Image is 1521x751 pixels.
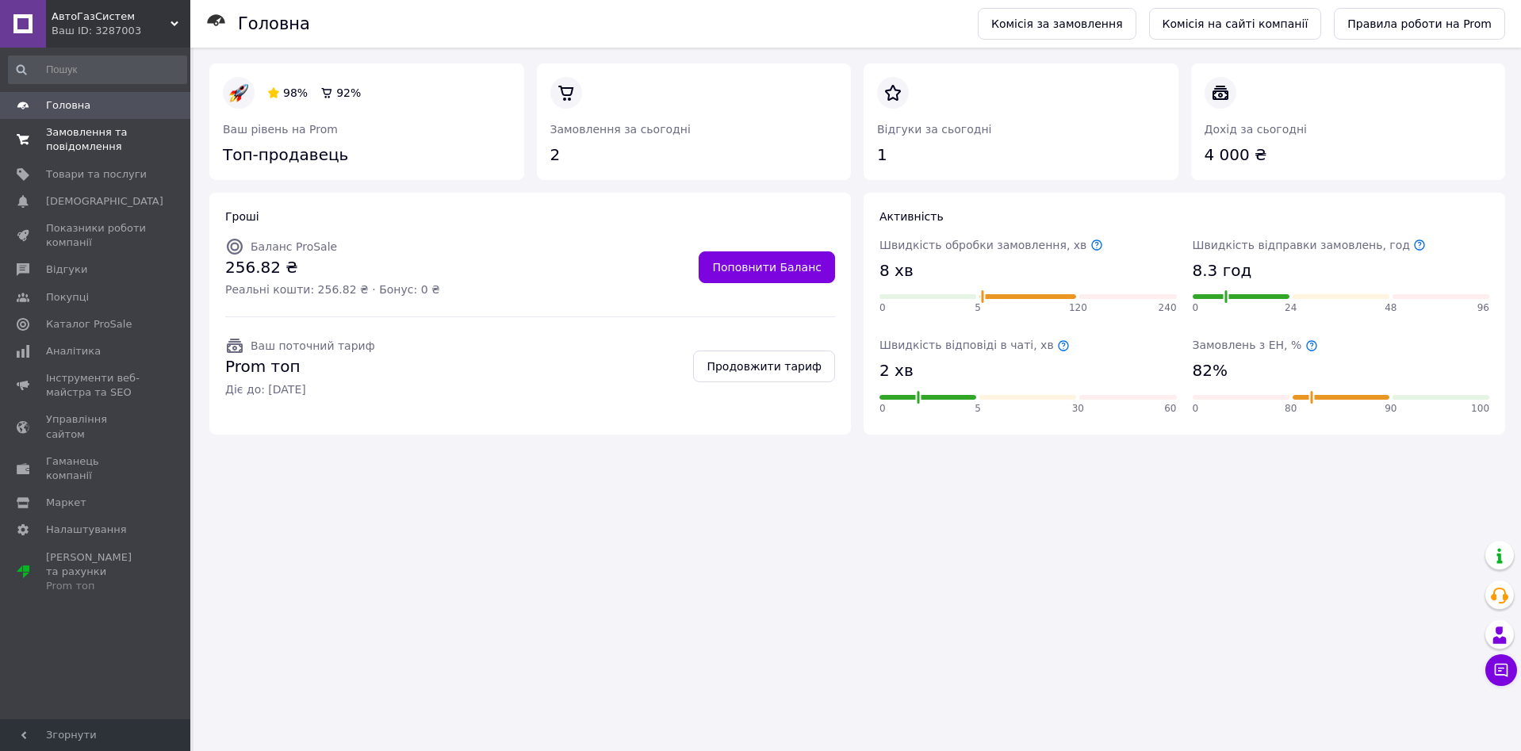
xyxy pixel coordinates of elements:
[46,194,163,209] span: [DEMOGRAPHIC_DATA]
[1385,301,1396,315] span: 48
[978,8,1136,40] a: Комісія за замовлення
[1193,359,1228,382] span: 82%
[46,523,127,537] span: Налаштування
[693,351,835,382] a: Продовжити тариф
[225,282,440,297] span: Реальні кошти: 256.82 ₴ · Бонус: 0 ₴
[225,355,375,378] span: Prom топ
[46,98,90,113] span: Головна
[283,86,308,99] span: 98%
[1285,402,1297,416] span: 80
[975,301,981,315] span: 5
[1193,301,1199,315] span: 0
[46,290,89,305] span: Покупці
[879,210,944,223] span: Активність
[46,496,86,510] span: Маркет
[46,579,147,593] div: Prom топ
[1471,402,1489,416] span: 100
[699,251,835,283] a: Поповнити Баланс
[1385,402,1396,416] span: 90
[1164,402,1176,416] span: 60
[225,210,259,223] span: Гроші
[46,221,147,250] span: Показники роботи компанії
[52,24,190,38] div: Ваш ID: 3287003
[46,125,147,154] span: Замовлення та повідомлення
[1159,301,1177,315] span: 240
[1334,8,1505,40] a: Правила роботи на Prom
[879,301,886,315] span: 0
[46,412,147,441] span: Управління сайтом
[46,454,147,483] span: Гаманець компанії
[975,402,981,416] span: 5
[238,14,310,33] h1: Головна
[1285,301,1297,315] span: 24
[251,240,337,253] span: Баланс ProSale
[879,402,886,416] span: 0
[336,86,361,99] span: 92%
[1069,301,1087,315] span: 120
[1193,239,1427,251] span: Швидкість відправки замовлень, год
[8,56,187,84] input: Пошук
[52,10,170,24] span: АвтоГазСистем
[1193,339,1318,351] span: Замовлень з ЕН, %
[1193,402,1199,416] span: 0
[1485,654,1517,686] button: Чат з покупцем
[46,344,101,358] span: Аналітика
[1149,8,1322,40] a: Комісія на сайті компанії
[1477,301,1489,315] span: 96
[225,256,440,279] span: 256.82 ₴
[879,339,1070,351] span: Швидкість відповіді в чаті, хв
[1072,402,1084,416] span: 30
[46,371,147,400] span: Інструменти веб-майстра та SEO
[225,381,375,397] span: Діє до: [DATE]
[46,317,132,331] span: Каталог ProSale
[1193,259,1252,282] span: 8.3 год
[46,167,147,182] span: Товари та послуги
[251,339,375,352] span: Ваш поточний тариф
[879,239,1103,251] span: Швидкість обробки замовлення, хв
[46,550,147,594] span: [PERSON_NAME] та рахунки
[879,359,914,382] span: 2 хв
[879,259,914,282] span: 8 хв
[46,262,87,277] span: Відгуки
